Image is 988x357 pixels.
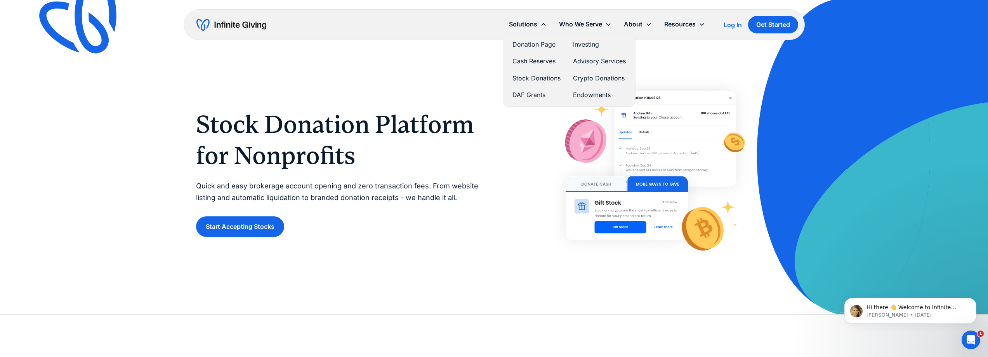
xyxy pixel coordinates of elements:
[978,331,984,337] span: 1
[724,20,742,30] a: Log In
[658,16,711,33] div: Resources
[748,16,798,33] a: Get Started
[624,19,642,30] div: About
[724,22,742,28] div: Log In
[512,73,561,84] a: Stock Donations
[196,109,479,171] h1: Stock Donation Platform for Nonprofits
[559,19,602,30] div: Who We Serve
[512,56,561,66] a: Cash Reserves
[664,19,696,30] div: Resources
[503,16,553,33] div: Solutions
[509,19,537,30] div: Solutions
[573,39,626,50] a: Investing
[573,56,626,66] a: Advisory Services
[573,73,626,84] a: Crypto Donations
[962,331,980,349] iframe: Intercom live chat
[618,16,658,33] div: About
[503,33,636,107] nav: Solutions
[196,19,266,31] a: home
[512,39,561,50] a: Donation Page
[196,180,479,204] p: Quick and easy brokerage account opening and zero transaction fees. From website listing and auto...
[573,90,626,100] a: Endowments
[553,16,618,33] div: Who We Serve
[549,75,752,271] img: With Infinite Giving’s stock donation platform, it’s easy for donors to give stock to your nonpro...
[196,216,284,237] a: Start Accepting Stocks
[833,282,988,336] iframe: Intercom notifications message
[512,90,561,100] a: DAF Grants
